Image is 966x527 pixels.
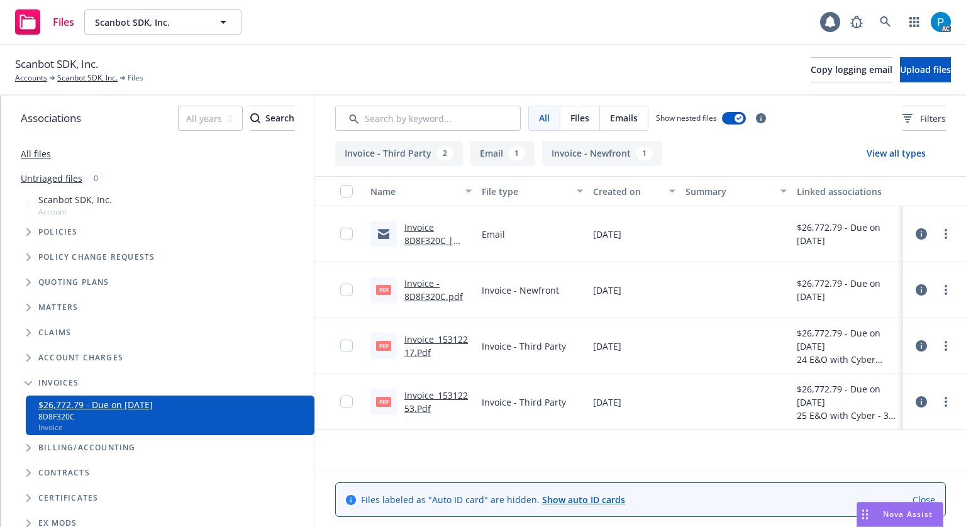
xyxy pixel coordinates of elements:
a: more [938,394,953,409]
input: Toggle Row Selected [340,228,353,240]
div: 24 E&O with Cyber [797,353,898,366]
a: All files [21,148,51,160]
span: Invoice - Newfront [482,284,559,297]
span: Upload files [900,64,951,75]
a: $26,772.79 - Due on [DATE] [38,398,153,411]
input: Select all [340,185,353,197]
button: SearchSearch [250,106,294,131]
span: Account [38,206,112,217]
a: more [938,226,953,241]
span: Policy change requests [38,253,155,261]
span: Files labeled as "Auto ID card" are hidden. [361,493,625,506]
a: Invoice_15312217.Pdf [404,333,468,358]
button: Name [365,176,477,206]
div: Name [370,185,458,198]
a: Files [10,4,79,40]
button: Email [470,141,535,166]
div: 1 [636,147,653,160]
span: [DATE] [593,340,621,353]
div: 8D8F320C [38,411,153,422]
span: Pdf [376,341,391,350]
span: Filters [902,112,946,125]
span: Pdf [376,397,391,406]
div: $26,772.79 - Due on [DATE] [797,221,898,247]
button: Scanbot SDK, Inc. [84,9,241,35]
span: Invoices [38,379,79,387]
div: $26,772.79 - Due on [DATE] [797,382,898,409]
div: Summary [686,185,773,198]
a: Report a Bug [844,9,869,35]
span: Scanbot SDK, Inc. [15,56,98,72]
span: Copy logging email [811,64,892,75]
span: Files [128,72,143,84]
span: Emails [610,111,638,125]
span: Nova Assist [883,509,933,519]
span: Quoting plans [38,279,109,286]
div: $26,772.79 - Due on [DATE] [797,326,898,353]
span: [DATE] [593,284,621,297]
button: Invoice - Newfront [542,141,662,166]
span: Show nested files [656,113,717,123]
div: 2 [436,147,453,160]
span: Contracts [38,469,90,477]
div: Linked associations [797,185,898,198]
button: Copy logging email [811,57,892,82]
button: Filters [902,106,946,131]
a: Switch app [902,9,927,35]
a: Accounts [15,72,47,84]
span: Ex Mods [38,519,77,527]
span: Account charges [38,354,123,362]
a: Show auto ID cards [542,494,625,506]
div: Tree Example [1,191,314,435]
a: Invoice - 8D8F320C.pdf [404,277,463,302]
button: View all types [847,141,946,166]
span: All [539,111,550,125]
input: Toggle Row Selected [340,396,353,408]
button: Summary [680,176,792,206]
a: Invoice_15312253.Pdf [404,389,468,414]
button: Upload files [900,57,951,82]
input: Toggle Row Selected [340,284,353,296]
button: Invoice - Third Party [335,141,463,166]
span: Policies [38,228,78,236]
div: 25 E&O with Cyber - 3 yr Tail [797,409,898,422]
div: 0 [87,171,104,186]
span: Filters [920,112,946,125]
span: Files [570,111,589,125]
span: [DATE] [593,228,621,241]
div: Search [250,106,294,130]
svg: Search [250,113,260,123]
button: File type [477,176,588,206]
span: Scanbot SDK, Inc. [38,193,112,206]
a: more [938,338,953,353]
button: Linked associations [792,176,903,206]
span: Files [53,17,74,27]
span: [DATE] [593,396,621,409]
div: File type [482,185,569,198]
a: Invoice 8D8F320C | Scanbot SDK, Inc. | Cancellation Refund & 3 Year Tail Eff. [DATE] [404,221,460,326]
a: Close [913,493,935,506]
a: more [938,282,953,297]
span: Invoice - Third Party [482,340,566,353]
span: Certificates [38,494,98,502]
span: Invoice [38,422,153,433]
span: Email [482,228,505,241]
a: Search [873,9,898,35]
span: Claims [38,329,71,336]
div: $26,772.79 - Due on [DATE] [797,277,898,303]
span: pdf [376,285,391,294]
button: Created on [588,176,680,206]
input: Toggle Row Selected [340,340,353,352]
a: Untriaged files [21,172,82,185]
img: photo [931,12,951,32]
span: Invoice - Third Party [482,396,566,409]
span: Matters [38,304,78,311]
div: Drag to move [857,502,873,526]
button: Nova Assist [857,502,943,527]
span: Scanbot SDK, Inc. [95,16,204,29]
div: Created on [593,185,662,198]
span: Associations [21,110,81,126]
a: Scanbot SDK, Inc. [57,72,118,84]
input: Search by keyword... [335,106,521,131]
span: Billing/Accounting [38,444,136,452]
